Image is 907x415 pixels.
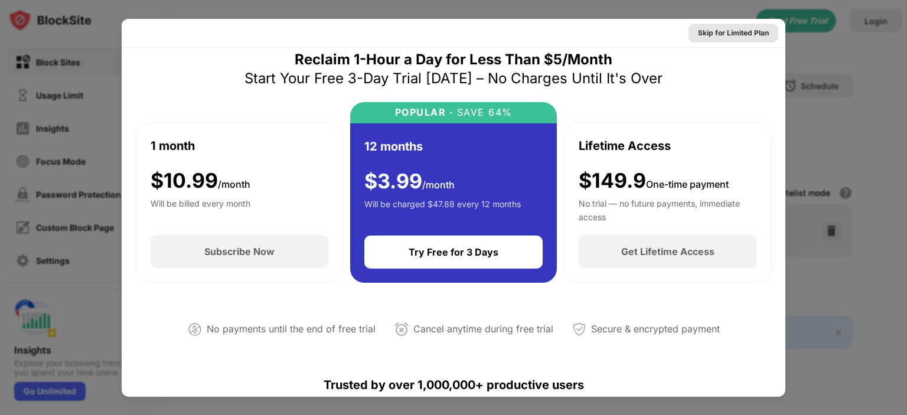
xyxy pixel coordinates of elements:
div: Skip for Limited Plan [698,27,769,39]
img: cancel-anytime [394,322,409,336]
div: $ 3.99 [364,169,455,194]
div: Start Your Free 3-Day Trial [DATE] – No Charges Until It's Over [244,69,663,88]
img: secured-payment [572,322,586,336]
div: 1 month [151,137,195,155]
div: Subscribe Now [204,246,275,257]
div: Reclaim 1-Hour a Day for Less Than $5/Month [295,50,612,69]
div: Get Lifetime Access [621,246,714,257]
div: No trial — no future payments, immediate access [579,197,756,221]
div: Will be billed every month [151,197,250,221]
div: Will be charged $47.88 every 12 months [364,198,521,221]
div: $149.9 [579,169,729,193]
div: Secure & encrypted payment [591,321,720,338]
span: /month [422,179,455,191]
div: $ 10.99 [151,169,250,193]
div: POPULAR · [395,107,453,118]
span: /month [218,178,250,190]
div: Cancel anytime during free trial [413,321,553,338]
div: Trusted by over 1,000,000+ productive users [136,357,771,413]
div: Try Free for 3 Days [409,246,498,258]
div: 12 months [364,138,423,155]
img: not-paying [188,322,202,336]
div: Lifetime Access [579,137,671,155]
div: SAVE 64% [453,107,513,118]
div: No payments until the end of free trial [207,321,376,338]
span: One-time payment [646,178,729,190]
